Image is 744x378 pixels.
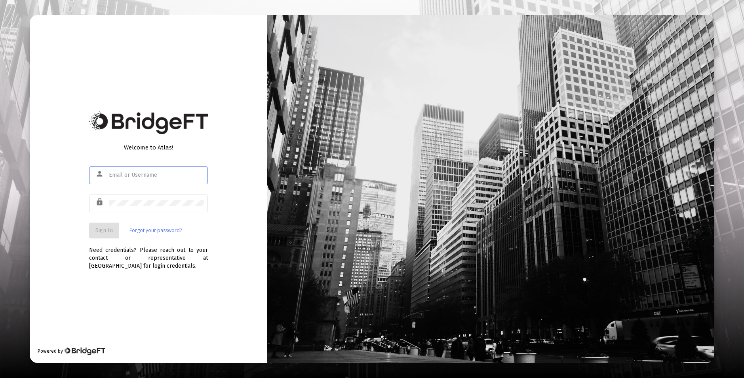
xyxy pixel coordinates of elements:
[129,227,182,234] a: Forgot your password?
[89,112,208,134] img: Bridge Financial Technology Logo
[89,238,208,270] div: Need credentials? Please reach out to your contact or representative at [GEOGRAPHIC_DATA] for log...
[109,172,204,178] input: Email or Username
[95,169,105,179] mat-icon: person
[38,347,105,355] div: Powered by
[95,197,105,207] mat-icon: lock
[89,223,119,238] button: Sign In
[64,347,105,355] img: Bridge Financial Technology Logo
[95,227,113,234] span: Sign In
[89,144,208,151] div: Welcome to Atlas!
